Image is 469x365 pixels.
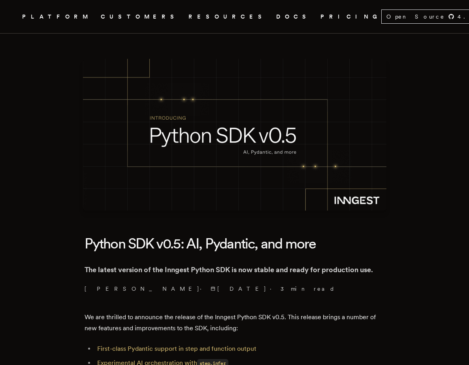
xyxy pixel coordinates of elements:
[85,230,385,258] h1: Python SDK v0.5: AI, Pydantic, and more
[85,264,385,275] p: The latest version of the Inngest Python SDK is now stable and ready for production use.
[386,13,445,21] span: Open Source
[22,12,91,22] button: PLATFORM
[211,285,267,293] span: [DATE]
[276,12,311,22] a: DOCS
[188,12,267,22] button: RESOURCES
[85,312,385,334] p: We are thrilled to announce the release of the Inngest Python SDK v0.5. This release brings a num...
[83,59,386,211] img: Featured image for Python SDK v0.5: AI, Pydantic, and more blog post
[101,12,179,22] a: CUSTOMERS
[320,12,381,22] a: PRICING
[97,345,256,352] a: First-class Pydantic support in step and function output
[85,285,385,293] p: [PERSON_NAME] · ·
[281,285,335,293] span: 3 min read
